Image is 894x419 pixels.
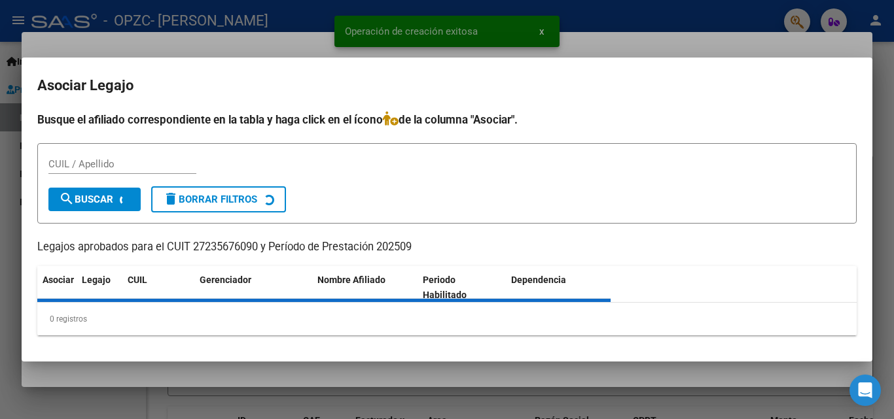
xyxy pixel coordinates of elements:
[37,266,77,309] datatable-header-cell: Asociar
[200,275,251,285] span: Gerenciador
[194,266,312,309] datatable-header-cell: Gerenciador
[43,275,74,285] span: Asociar
[423,275,467,300] span: Periodo Habilitado
[82,275,111,285] span: Legajo
[48,188,141,211] button: Buscar
[77,266,122,309] datatable-header-cell: Legajo
[59,191,75,207] mat-icon: search
[506,266,611,309] datatable-header-cell: Dependencia
[122,266,194,309] datatable-header-cell: CUIL
[37,303,857,335] div: 0 registros
[128,275,147,285] span: CUIL
[418,266,506,309] datatable-header-cell: Periodo Habilitado
[37,111,857,128] h4: Busque el afiliado correspondiente en la tabla y haga click en el ícono de la columna "Asociar".
[317,275,385,285] span: Nombre Afiliado
[37,239,857,256] p: Legajos aprobados para el CUIT 27235676090 y Período de Prestación 202509
[163,193,257,205] span: Borrar Filtros
[37,73,857,98] h2: Asociar Legajo
[511,275,566,285] span: Dependencia
[151,186,286,212] button: Borrar Filtros
[312,266,418,309] datatable-header-cell: Nombre Afiliado
[849,375,881,406] div: Open Intercom Messenger
[59,193,113,205] span: Buscar
[163,191,179,207] mat-icon: delete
